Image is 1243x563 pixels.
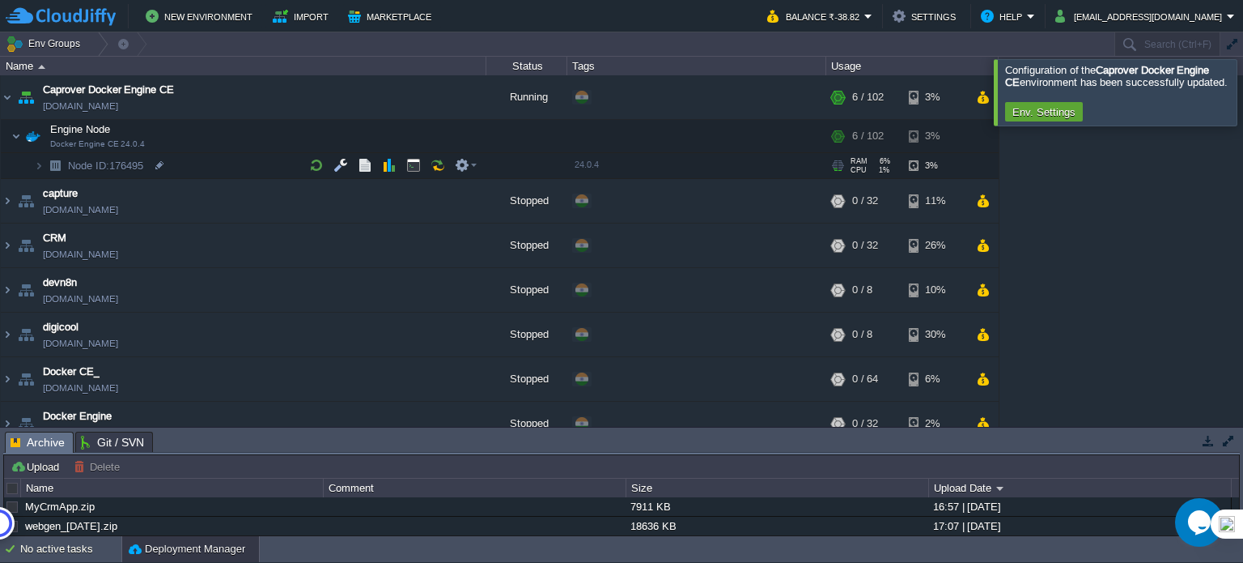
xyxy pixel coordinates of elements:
[852,179,878,223] div: 0 / 32
[852,357,878,401] div: 0 / 64
[909,75,961,119] div: 3%
[43,186,78,202] a: capture
[43,202,118,218] a: [DOMAIN_NAME]
[43,291,118,307] a: [DOMAIN_NAME]
[929,517,1230,535] div: 17:07 | [DATE]
[1,357,14,401] img: AMDAwAAAACH5BAEAAAAALAAAAAABAAEAAAICRAEAOw==
[486,268,567,312] div: Stopped
[43,380,118,396] a: [DOMAIN_NAME]
[930,479,1231,497] div: Upload Date
[43,82,174,98] a: Caprover Docker Engine CE
[1,402,14,446] img: AMDAwAAAACH5BAEAAAAALAAAAAABAAEAAAICRAEAOw==
[11,120,21,152] img: AMDAwAAAACH5BAEAAAAALAAAAAABAAEAAAICRAEAOw==
[1175,498,1227,547] iframe: chat widget
[1055,6,1227,26] button: [EMAIL_ADDRESS][DOMAIN_NAME]
[568,57,825,75] div: Tags
[38,65,45,69] img: AMDAwAAAACH5BAEAAAAALAAAAAABAAEAAAICRAEAOw==
[129,541,245,557] button: Deployment Manager
[486,313,567,356] div: Stopped
[43,319,78,335] a: digicool
[15,224,37,267] img: AMDAwAAAACH5BAEAAAAALAAAAAABAAEAAAICRAEAOw==
[909,120,961,152] div: 3%
[43,335,118,352] a: [DOMAIN_NAME]
[25,520,117,532] a: webgen_[DATE].zip
[25,501,95,513] a: MyCrmApp.zip
[873,166,889,174] span: 1%
[43,364,100,380] span: Docker CE_
[627,479,928,497] div: Size
[44,153,66,178] img: AMDAwAAAACH5BAEAAAAALAAAAAABAAEAAAICRAEAOw==
[909,268,961,312] div: 10%
[43,246,118,262] a: [DOMAIN_NAME]
[1,75,14,119] img: AMDAwAAAACH5BAEAAAAALAAAAAABAAEAAAICRAEAOw==
[852,75,884,119] div: 6 / 102
[486,75,567,119] div: Running
[43,230,66,246] a: CRM
[49,122,112,136] span: Engine Node
[767,6,864,26] button: Balance ₹-38.82
[146,6,257,26] button: New Environment
[981,6,1027,26] button: Help
[273,6,333,26] button: Import
[852,313,872,356] div: 0 / 8
[1005,64,1209,88] b: Caprover Docker Engine CE
[1,179,14,223] img: AMDAwAAAACH5BAEAAAAALAAAAAABAAEAAAICRAEAOw==
[43,424,118,441] a: [DOMAIN_NAME]
[6,6,116,27] img: CloudJiffy
[50,139,145,149] span: Docker Engine CE 24.0.4
[851,157,868,165] span: RAM
[1,313,14,356] img: AMDAwAAAACH5BAEAAAAALAAAAAABAAEAAAICRAEAOw==
[852,120,884,152] div: 6 / 102
[43,98,118,114] a: [DOMAIN_NAME]
[15,75,37,119] img: AMDAwAAAACH5BAEAAAAALAAAAAABAAEAAAICRAEAOw==
[325,479,626,497] div: Comment
[22,120,45,152] img: AMDAwAAAACH5BAEAAAAALAAAAAABAAEAAAICRAEAOw==
[15,313,37,356] img: AMDAwAAAACH5BAEAAAAALAAAAAABAAEAAAICRAEAOw==
[1005,64,1228,88] span: Configuration of the environment has been successfully updated.
[487,57,566,75] div: Status
[348,6,436,26] button: Marketplace
[874,157,890,165] span: 6%
[81,433,144,452] span: Git / SVN
[909,153,961,178] div: 3%
[909,402,961,446] div: 2%
[1008,104,1080,119] button: Env. Settings
[34,153,44,178] img: AMDAwAAAACH5BAEAAAAALAAAAAABAAEAAAICRAEAOw==
[486,357,567,401] div: Stopped
[827,57,998,75] div: Usage
[909,313,961,356] div: 30%
[20,536,121,562] div: No active tasks
[1,224,14,267] img: AMDAwAAAACH5BAEAAAAALAAAAAABAAEAAAICRAEAOw==
[15,179,37,223] img: AMDAwAAAACH5BAEAAAAALAAAAAABAAEAAAICRAEAOw==
[929,497,1230,516] div: 16:57 | [DATE]
[2,57,486,75] div: Name
[22,479,323,497] div: Name
[11,433,65,453] span: Archive
[15,357,37,401] img: AMDAwAAAACH5BAEAAAAALAAAAAABAAEAAAICRAEAOw==
[49,123,112,135] a: Engine NodeDocker Engine CE 24.0.4
[43,275,77,291] a: devn8n
[43,408,112,424] a: Docker Engine
[852,224,878,267] div: 0 / 32
[15,268,37,312] img: AMDAwAAAACH5BAEAAAAALAAAAAABAAEAAAICRAEAOw==
[893,6,961,26] button: Settings
[909,224,961,267] div: 26%
[486,224,567,267] div: Stopped
[852,268,872,312] div: 0 / 8
[626,497,927,516] div: 7911 KB
[1,268,14,312] img: AMDAwAAAACH5BAEAAAAALAAAAAABAAEAAAICRAEAOw==
[626,517,927,535] div: 18636 KB
[486,402,567,446] div: Stopped
[68,160,109,172] span: Node ID:
[852,402,878,446] div: 0 / 32
[15,402,37,446] img: AMDAwAAAACH5BAEAAAAALAAAAAABAAEAAAICRAEAOw==
[74,459,125,474] button: Delete
[909,357,961,401] div: 6%
[486,179,567,223] div: Stopped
